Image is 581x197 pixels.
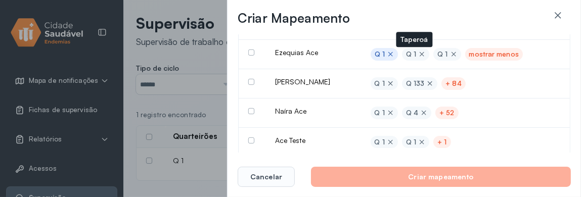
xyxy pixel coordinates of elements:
[311,167,571,187] button: Criar mapeamento
[439,109,454,117] div: + 52
[375,138,394,146] div: Q 1
[267,69,363,98] td: [PERSON_NAME]
[437,138,446,146] div: + 1
[375,50,394,59] div: Q 1
[469,50,519,59] div: mostrar menos
[375,109,394,117] div: Q 1
[267,128,363,157] td: Ace Teste
[406,50,425,59] div: Q 1
[238,167,295,187] button: Cancelar
[406,138,425,146] div: Q 1
[375,79,394,88] div: Q 1
[406,109,427,117] div: Q 4
[437,50,457,59] div: Q 1
[267,98,363,128] td: Naíra Ace
[267,40,363,69] td: Ezequias Ace
[238,10,350,26] h3: Criar Mapeamento
[445,79,461,88] div: + 84
[406,79,434,88] div: Q 133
